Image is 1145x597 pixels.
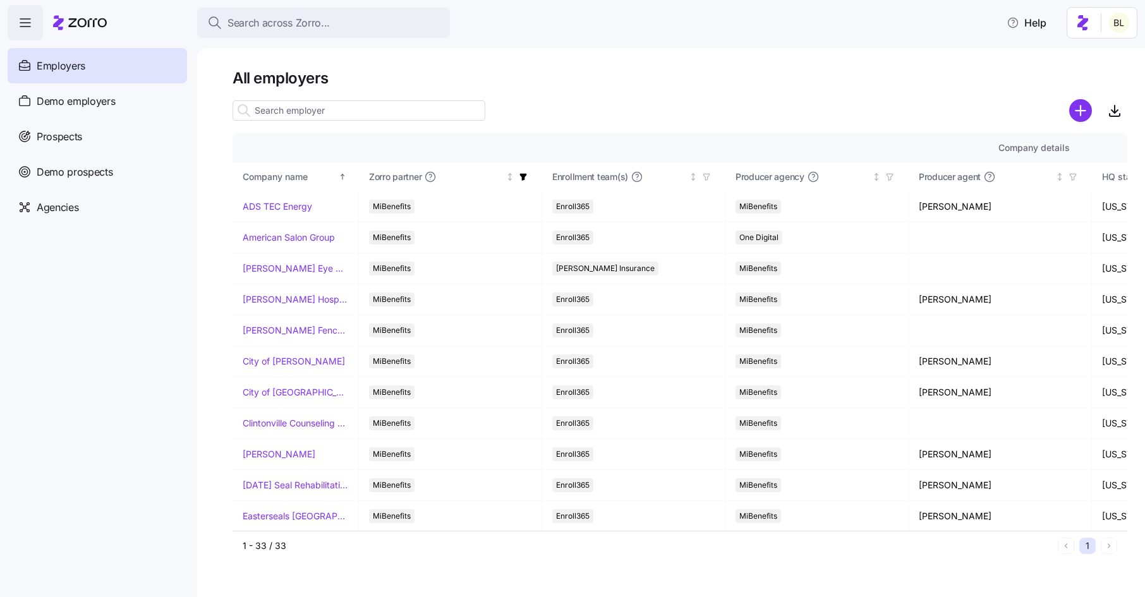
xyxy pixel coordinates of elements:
[919,171,981,183] span: Producer agent
[373,231,411,244] span: MiBenefits
[556,509,590,523] span: Enroll365
[37,58,85,74] span: Employers
[736,171,804,183] span: Producer agency
[373,385,411,399] span: MiBenefits
[373,478,411,492] span: MiBenefits
[556,231,590,244] span: Enroll365
[8,48,187,83] a: Employers
[373,509,411,523] span: MiBenefits
[37,200,78,215] span: Agencies
[997,10,1057,35] button: Help
[909,439,1092,470] td: [PERSON_NAME]
[373,292,411,306] span: MiBenefits
[739,354,777,368] span: MiBenefits
[8,83,187,119] a: Demo employers
[739,200,777,214] span: MiBenefits
[1069,99,1092,122] svg: add icon
[909,377,1092,408] td: [PERSON_NAME]
[1109,13,1129,33] img: 2fabda6663eee7a9d0b710c60bc473af
[243,386,348,399] a: City of [GEOGRAPHIC_DATA]
[739,323,777,337] span: MiBenefits
[243,262,348,275] a: [PERSON_NAME] Eye Associates
[373,447,411,461] span: MiBenefits
[243,324,348,337] a: [PERSON_NAME] Fence Company
[909,501,1092,532] td: [PERSON_NAME]
[243,479,348,491] a: [DATE] Seal Rehabilitation Center of [GEOGRAPHIC_DATA]
[37,164,113,180] span: Demo prospects
[909,284,1092,315] td: [PERSON_NAME]
[689,172,698,181] div: Not sorted
[739,231,778,244] span: One Digital
[369,171,421,183] span: Zorro partner
[725,162,909,191] th: Producer agencyNot sorted
[739,447,777,461] span: MiBenefits
[1055,172,1064,181] div: Not sorted
[243,231,335,244] a: American Salon Group
[338,172,347,181] div: Sorted ascending
[909,162,1092,191] th: Producer agentNot sorted
[243,200,312,213] a: ADS TEC Energy
[373,416,411,430] span: MiBenefits
[243,355,345,368] a: City of [PERSON_NAME]
[8,154,187,190] a: Demo prospects
[556,323,590,337] span: Enroll365
[556,447,590,461] span: Enroll365
[909,470,1092,501] td: [PERSON_NAME]
[739,262,777,275] span: MiBenefits
[227,15,330,31] span: Search across Zorro...
[1058,538,1074,554] button: Previous page
[909,191,1092,222] td: [PERSON_NAME]
[556,385,590,399] span: Enroll365
[739,478,777,492] span: MiBenefits
[37,93,116,109] span: Demo employers
[739,509,777,523] span: MiBenefits
[243,540,1053,552] div: 1 - 33 / 33
[556,262,655,275] span: [PERSON_NAME] Insurance
[556,292,590,306] span: Enroll365
[243,417,348,430] a: Clintonville Counseling and Wellness
[552,171,628,183] span: Enrollment team(s)
[739,416,777,430] span: MiBenefits
[243,448,315,461] a: [PERSON_NAME]
[233,68,1127,88] h1: All employers
[373,354,411,368] span: MiBenefits
[739,385,777,399] span: MiBenefits
[542,162,725,191] th: Enrollment team(s)Not sorted
[1007,15,1046,30] span: Help
[37,129,82,145] span: Prospects
[909,346,1092,377] td: [PERSON_NAME]
[233,100,485,121] input: Search employer
[556,478,590,492] span: Enroll365
[373,262,411,275] span: MiBenefits
[233,162,359,191] th: Company nameSorted ascending
[373,200,411,214] span: MiBenefits
[8,119,187,154] a: Prospects
[739,292,777,306] span: MiBenefits
[1079,538,1096,554] button: 1
[506,172,514,181] div: Not sorted
[556,200,590,214] span: Enroll365
[556,416,590,430] span: Enroll365
[359,162,542,191] th: Zorro partnerNot sorted
[243,510,348,522] a: Easterseals [GEOGRAPHIC_DATA] & [GEOGRAPHIC_DATA][US_STATE]
[872,172,881,181] div: Not sorted
[8,190,187,225] a: Agencies
[243,293,348,306] a: [PERSON_NAME] Hospitality
[197,8,450,38] button: Search across Zorro...
[556,354,590,368] span: Enroll365
[1101,538,1117,554] button: Next page
[373,323,411,337] span: MiBenefits
[243,170,336,184] div: Company name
